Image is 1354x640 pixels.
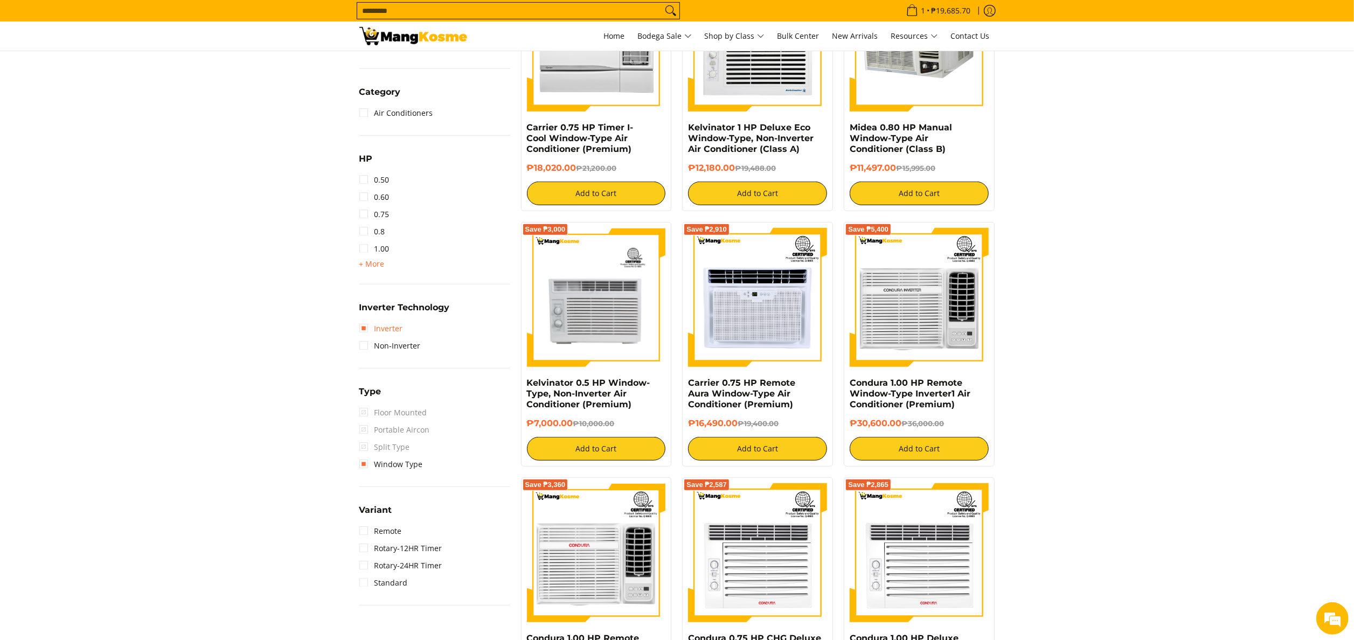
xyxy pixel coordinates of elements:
summary: Open [359,506,392,523]
del: ₱19,488.00 [735,164,776,172]
button: Search [662,3,679,19]
summary: Open [359,258,385,270]
a: Air Conditioners [359,105,433,122]
h6: ₱11,497.00 [850,163,989,173]
summary: Open [359,88,401,105]
span: Split Type [359,439,410,456]
button: Add to Cart [688,182,827,205]
span: • [903,5,974,17]
summary: Open [359,303,450,320]
span: New Arrivals [832,31,878,41]
a: Midea 0.80 HP Manual Window-Type Air Conditioner (Class B) [850,122,952,154]
span: Bodega Sale [638,30,692,43]
span: ₱19,685.70 [930,7,973,15]
summary: Open [359,387,381,404]
span: 1 [920,7,927,15]
a: Bodega Sale [633,22,697,51]
a: Contact Us [946,22,995,51]
a: Bulk Center [772,22,825,51]
h6: ₱16,490.00 [688,418,827,429]
a: Rotary-12HR Timer [359,540,442,557]
a: Condura 1.00 HP Remote Window-Type Inverter1 Air Conditioner (Premium) [850,378,970,409]
img: Condura 1.00 HP Remote Window-Type Inverter1 Air Conditioner (Premium) [850,228,989,367]
a: 0.75 [359,206,390,223]
a: Kelvinator 0.5 HP Window-Type, Non-Inverter Air Conditioner (Premium) [527,378,650,409]
button: Add to Cart [850,437,989,461]
button: Add to Cart [527,182,666,205]
span: Save ₱2,587 [686,482,727,488]
img: condura-sgrille-series-window-type-remote-aircon-premium-full-view-mang-kosme [527,483,666,622]
h6: ₱12,180.00 [688,163,827,173]
a: Inverter [359,320,403,337]
summary: Open [359,155,373,171]
a: Non-Inverter [359,337,421,354]
h6: ₱18,020.00 [527,163,666,173]
img: kelvinator-.5hp-window-type-airconditioner-full-view-mang-kosme [527,228,666,367]
span: Inverter Technology [359,303,450,312]
span: Home [604,31,625,41]
a: Kelvinator 1 HP Deluxe Eco Window-Type, Non-Inverter Air Conditioner (Class A) [688,122,814,154]
a: Shop by Class [699,22,770,51]
button: Add to Cart [688,437,827,461]
a: Rotary-24HR Timer [359,557,442,574]
span: Type [359,387,381,396]
h6: ₱30,600.00 [850,418,989,429]
span: Save ₱2,910 [686,226,727,233]
button: Add to Cart [527,437,666,461]
a: Home [599,22,630,51]
nav: Main Menu [478,22,995,51]
a: Remote [359,523,402,540]
img: Condura 0.75 HP CHG Deluxe 6S Series HE Window-Type Air Conditioner (Premium) [688,483,827,622]
span: + More [359,260,385,268]
del: ₱15,995.00 [896,164,935,172]
a: Carrier 0.75 HP Timer I-Cool Window-Type Air Conditioner (Premium) [527,122,634,154]
a: Resources [886,22,943,51]
del: ₱19,400.00 [738,419,779,428]
h6: ₱7,000.00 [527,418,666,429]
span: Shop by Class [705,30,765,43]
a: 0.50 [359,171,390,189]
span: HP [359,155,373,163]
span: Floor Mounted [359,404,427,421]
span: Contact Us [951,31,990,41]
img: Condura 1.00 HP Deluxe 6S Series, Window-Type Air Conditioner (Premium) [850,483,989,622]
span: Portable Aircon [359,421,430,439]
a: 1.00 [359,240,390,258]
span: Category [359,88,401,96]
span: Bulk Center [777,31,820,41]
del: ₱21,200.00 [577,164,617,172]
del: ₱10,000.00 [573,419,615,428]
a: 0.60 [359,189,390,206]
span: Save ₱2,865 [848,482,888,488]
a: Standard [359,574,408,592]
img: Carrier 0.75 HP Remote Aura Window-Type Air Conditioner (Premium) [688,228,827,367]
button: Add to Cart [850,182,989,205]
a: 0.8 [359,223,385,240]
span: Variant [359,506,392,514]
a: Window Type [359,456,423,473]
a: New Arrivals [827,22,884,51]
span: Save ₱3,000 [525,226,566,233]
img: Bodega Sale Aircon l Mang Kosme: Home Appliances Warehouse Sale Window Type [359,27,467,45]
span: Save ₱3,360 [525,482,566,488]
a: Carrier 0.75 HP Remote Aura Window-Type Air Conditioner (Premium) [688,378,795,409]
del: ₱36,000.00 [901,419,944,428]
span: Resources [891,30,938,43]
span: Save ₱5,400 [848,226,888,233]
